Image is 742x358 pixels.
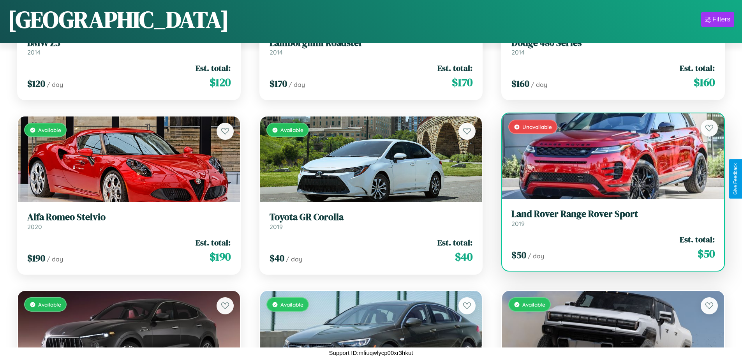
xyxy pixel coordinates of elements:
span: Est. total: [437,62,472,74]
span: / day [286,255,302,263]
span: $ 190 [210,249,231,265]
span: Est. total: [680,62,715,74]
span: Est. total: [680,234,715,245]
h3: Toyota GR Corolla [270,212,473,223]
span: 2014 [27,48,41,56]
span: / day [531,81,547,88]
span: $ 120 [210,74,231,90]
div: Give Feedback [733,163,738,195]
span: 2019 [511,220,525,227]
a: Land Rover Range Rover Sport2019 [511,208,715,227]
span: $ 40 [270,252,284,265]
a: Dodge 480 Series2014 [511,37,715,56]
span: Available [280,127,303,133]
a: Toyota GR Corolla2019 [270,212,473,231]
h3: Land Rover Range Rover Sport [511,208,715,220]
a: BMW Z32014 [27,37,231,56]
span: Available [522,301,545,308]
span: / day [528,252,544,260]
span: $ 50 [698,246,715,261]
span: Unavailable [522,123,552,130]
span: $ 50 [511,249,526,261]
div: Filters [712,16,730,23]
span: Available [280,301,303,308]
span: $ 170 [270,77,287,90]
a: Lamborghini Roadster2014 [270,37,473,56]
span: Est. total: [196,237,231,248]
span: $ 170 [452,74,472,90]
span: Est. total: [437,237,472,248]
h1: [GEOGRAPHIC_DATA] [8,4,229,35]
span: / day [289,81,305,88]
h3: Alfa Romeo Stelvio [27,212,231,223]
span: 2020 [27,223,42,231]
span: Est. total: [196,62,231,74]
span: 2019 [270,223,283,231]
span: $ 190 [27,252,45,265]
span: / day [47,81,63,88]
span: 2014 [511,48,525,56]
span: 2014 [270,48,283,56]
p: Support ID: mfiuqwlycp00xr3hkut [329,347,413,358]
span: $ 160 [694,74,715,90]
span: $ 160 [511,77,529,90]
span: / day [47,255,63,263]
span: $ 40 [455,249,472,265]
a: Alfa Romeo Stelvio2020 [27,212,231,231]
span: Available [38,127,61,133]
span: Available [38,301,61,308]
button: Filters [701,12,734,27]
span: $ 120 [27,77,45,90]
